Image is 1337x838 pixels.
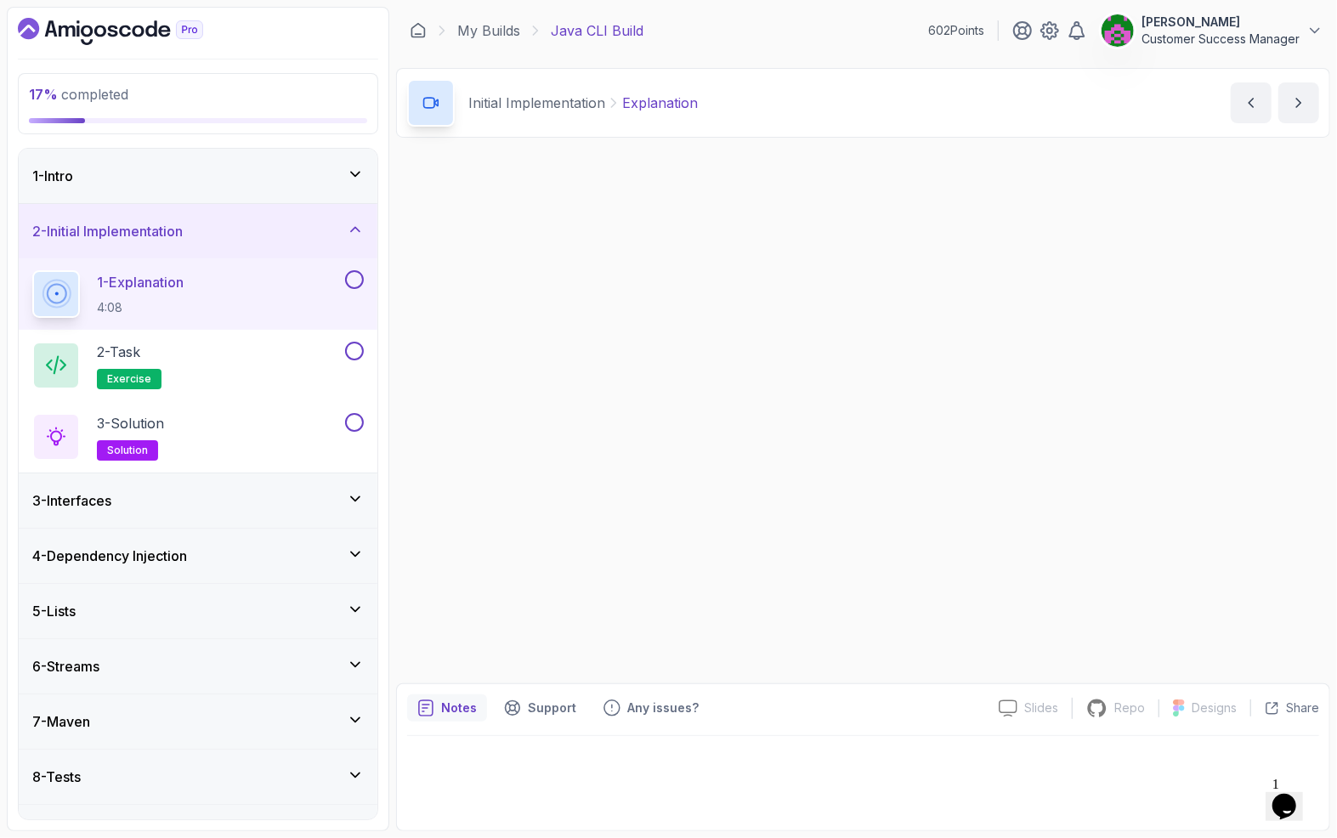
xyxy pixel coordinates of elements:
[29,86,128,103] span: completed
[928,22,984,39] p: 602 Points
[19,473,377,528] button: 3-Interfaces
[107,444,148,457] span: solution
[1278,82,1319,123] button: next content
[97,413,164,433] p: 3 - Solution
[19,204,377,258] button: 2-Initial Implementation
[97,342,140,362] p: 2 - Task
[19,529,377,583] button: 4-Dependency Injection
[1192,699,1237,716] p: Designs
[32,546,187,566] h3: 4 - Dependency Injection
[32,413,364,461] button: 3-Solutionsolution
[19,639,377,694] button: 6-Streams
[97,272,184,292] p: 1 - Explanation
[19,750,377,804] button: 8-Tests
[1024,699,1058,716] p: Slides
[441,699,477,716] p: Notes
[19,149,377,203] button: 1-Intro
[32,221,183,241] h3: 2 - Initial Implementation
[32,601,76,621] h3: 5 - Lists
[468,93,605,113] p: Initial Implementation
[1142,14,1300,31] p: [PERSON_NAME]
[19,584,377,638] button: 5-Lists
[29,86,58,103] span: 17 %
[627,699,699,716] p: Any issues?
[410,22,427,39] a: Dashboard
[32,166,73,186] h3: 1 - Intro
[32,270,364,318] button: 1-Explanation4:08
[19,694,377,749] button: 7-Maven
[1266,770,1320,821] iframe: chat widget
[32,711,90,732] h3: 7 - Maven
[1286,699,1319,716] p: Share
[18,18,242,45] a: Dashboard
[622,93,698,113] p: Explanation
[32,490,111,511] h3: 3 - Interfaces
[457,20,520,41] a: My Builds
[407,694,487,722] button: notes button
[1142,31,1300,48] p: Customer Success Manager
[97,299,184,316] p: 4:08
[551,20,643,41] p: Java CLI Build
[494,694,586,722] button: Support button
[593,694,709,722] button: Feedback button
[107,372,151,386] span: exercise
[1114,699,1145,716] p: Repo
[32,656,99,677] h3: 6 - Streams
[1250,699,1319,716] button: Share
[32,767,81,787] h3: 8 - Tests
[1231,82,1272,123] button: previous content
[1101,14,1323,48] button: user profile image[PERSON_NAME]Customer Success Manager
[528,699,576,716] p: Support
[32,342,364,389] button: 2-Taskexercise
[1102,14,1134,47] img: user profile image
